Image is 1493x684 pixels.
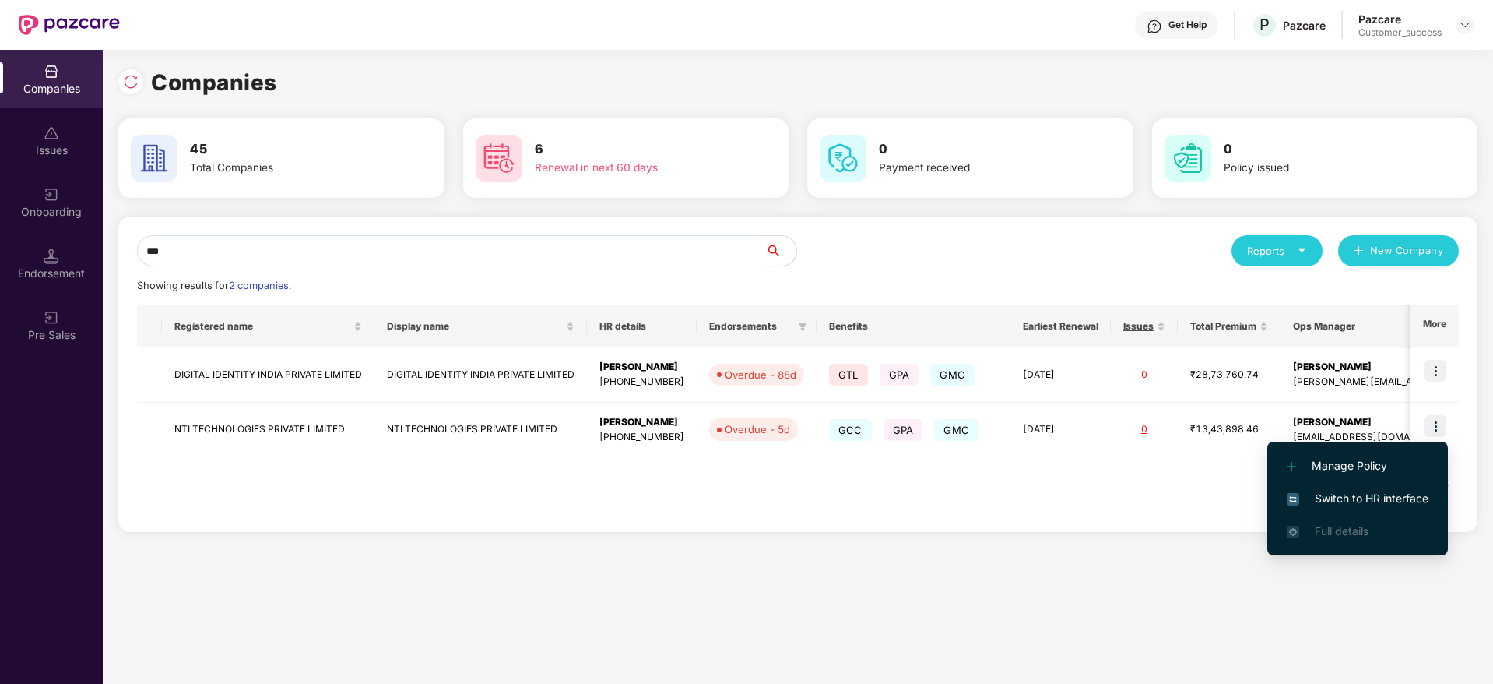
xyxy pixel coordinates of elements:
[44,249,59,264] img: svg+xml;base64,PHN2ZyB3aWR0aD0iMTQuNSIgaGVpZ2h0PSIxNC41IiB2aWV3Qm94PSIwIDAgMTYgMTYiIGZpbGw9Im5vbm...
[1370,243,1444,259] span: New Company
[1010,403,1111,458] td: [DATE]
[1283,18,1326,33] div: Pazcare
[1111,305,1178,347] th: Issues
[1123,422,1165,437] div: 0
[374,403,587,458] td: NTI TECHNOLOGIES PRIVATE LIMITED
[930,364,975,386] span: GMC
[1287,526,1299,538] img: svg+xml;base64,PHN2ZyB4bWxucz0iaHR0cDovL3d3dy53My5vcmcvMjAwMC9zdmciIHdpZHRoPSIxNi4zNjMiIGhlaWdodD...
[1424,415,1446,437] img: icon
[1168,19,1207,31] div: Get Help
[1287,462,1296,471] img: svg+xml;base64,PHN2ZyB4bWxucz0iaHR0cDovL3d3dy53My5vcmcvMjAwMC9zdmciIHdpZHRoPSIxMi4yMDEiIGhlaWdodD...
[1010,305,1111,347] th: Earliest Renewal
[131,135,177,182] img: svg+xml;base64,PHN2ZyB4bWxucz0iaHR0cDovL3d3dy53My5vcmcvMjAwMC9zdmciIHdpZHRoPSI2MCIgaGVpZ2h0PSI2MC...
[137,280,291,291] span: Showing results for
[884,419,923,441] span: GPA
[798,322,807,331] span: filter
[934,419,978,441] span: GMC
[1190,422,1268,437] div: ₹13,43,898.46
[829,364,868,386] span: GTL
[829,419,872,441] span: GCC
[476,135,522,182] img: svg+xml;base64,PHN2ZyB4bWxucz0iaHR0cDovL3d3dy53My5vcmcvMjAwMC9zdmciIHdpZHRoPSI2MCIgaGVpZ2h0PSI2MC...
[151,65,277,100] h1: Companies
[725,421,790,437] div: Overdue - 5d
[1358,12,1442,26] div: Pazcare
[1410,305,1459,347] th: More
[162,347,374,403] td: DIGITAL IDENTITY INDIA PRIVATE LIMITED
[1123,368,1165,383] div: 0
[162,305,374,347] th: Registered name
[535,139,731,160] h3: 6
[1259,16,1270,34] span: P
[19,15,120,35] img: New Pazcare Logo
[1287,493,1299,506] img: svg+xml;base64,PHN2ZyB4bWxucz0iaHR0cDovL3d3dy53My5vcmcvMjAwMC9zdmciIHdpZHRoPSIxNiIgaGVpZ2h0PSIxNi...
[587,305,697,347] th: HR details
[725,367,796,383] div: Overdue - 88d
[709,320,792,333] span: Endorsements
[44,125,59,141] img: svg+xml;base64,PHN2ZyBpZD0iSXNzdWVzX2Rpc2FibGVkIiB4bWxucz0iaHR0cDovL3d3dy53My5vcmcvMjAwMC9zdmciIH...
[1190,320,1256,333] span: Total Premium
[1224,160,1420,177] div: Policy issued
[820,135,866,182] img: svg+xml;base64,PHN2ZyB4bWxucz0iaHR0cDovL3d3dy53My5vcmcvMjAwMC9zdmciIHdpZHRoPSI2MCIgaGVpZ2h0PSI2MC...
[1287,457,1428,474] span: Manage Policy
[1338,235,1459,266] button: plusNew Company
[162,403,374,458] td: NTI TECHNOLOGIES PRIVATE LIMITED
[1247,243,1307,259] div: Reports
[880,364,919,386] span: GPA
[174,320,350,333] span: Registered name
[599,360,684,375] div: [PERSON_NAME]
[1178,305,1280,347] th: Total Premium
[44,187,59,203] img: svg+xml;base64,PHN2ZyB3aWR0aD0iMjAiIGhlaWdodD0iMjAiIHZpZXdCb3g9IjAgMCAyMCAyMCIgZmlsbD0ibm9uZSIgeG...
[1147,19,1162,34] img: svg+xml;base64,PHN2ZyBpZD0iSGVscC0zMngzMiIgeG1sbnM9Imh0dHA6Ly93d3cudzMub3JnLzIwMDAvc3ZnIiB3aWR0aD...
[1297,245,1307,256] span: caret-down
[1190,368,1268,383] div: ₹28,73,760.74
[1287,490,1428,507] span: Switch to HR interface
[1315,524,1368,538] span: Full details
[190,160,386,177] div: Total Companies
[879,139,1075,160] h3: 0
[1459,19,1471,31] img: svg+xml;base64,PHN2ZyBpZD0iRHJvcGRvd24tMzJ4MzIiIHhtbG5zPSJodHRwOi8vd3d3LnczLm9yZy8yMDAwL3N2ZyIgd2...
[1224,139,1420,160] h3: 0
[764,235,797,266] button: search
[374,305,587,347] th: Display name
[1424,360,1446,382] img: icon
[879,160,1075,177] div: Payment received
[1010,347,1111,403] td: [DATE]
[229,280,291,291] span: 2 companies.
[44,64,59,79] img: svg+xml;base64,PHN2ZyBpZD0iQ29tcGFuaWVzIiB4bWxucz0iaHR0cDovL3d3dy53My5vcmcvMjAwMC9zdmciIHdpZHRoPS...
[1354,245,1364,258] span: plus
[1123,320,1154,333] span: Issues
[535,160,731,177] div: Renewal in next 60 days
[123,74,139,90] img: svg+xml;base64,PHN2ZyBpZD0iUmVsb2FkLTMyeDMyIiB4bWxucz0iaHR0cDovL3d3dy53My5vcmcvMjAwMC9zdmciIHdpZH...
[764,245,796,257] span: search
[1358,26,1442,39] div: Customer_success
[599,375,684,390] div: [PHONE_NUMBER]
[44,310,59,326] img: svg+xml;base64,PHN2ZyB3aWR0aD0iMjAiIGhlaWdodD0iMjAiIHZpZXdCb3g9IjAgMCAyMCAyMCIgZmlsbD0ibm9uZSIgeG...
[374,347,587,403] td: DIGITAL IDENTITY INDIA PRIVATE LIMITED
[817,305,1010,347] th: Benefits
[599,430,684,445] div: [PHONE_NUMBER]
[1165,135,1211,182] img: svg+xml;base64,PHN2ZyB4bWxucz0iaHR0cDovL3d3dy53My5vcmcvMjAwMC9zdmciIHdpZHRoPSI2MCIgaGVpZ2h0PSI2MC...
[795,317,810,336] span: filter
[599,415,684,430] div: [PERSON_NAME]
[387,320,563,333] span: Display name
[190,139,386,160] h3: 45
